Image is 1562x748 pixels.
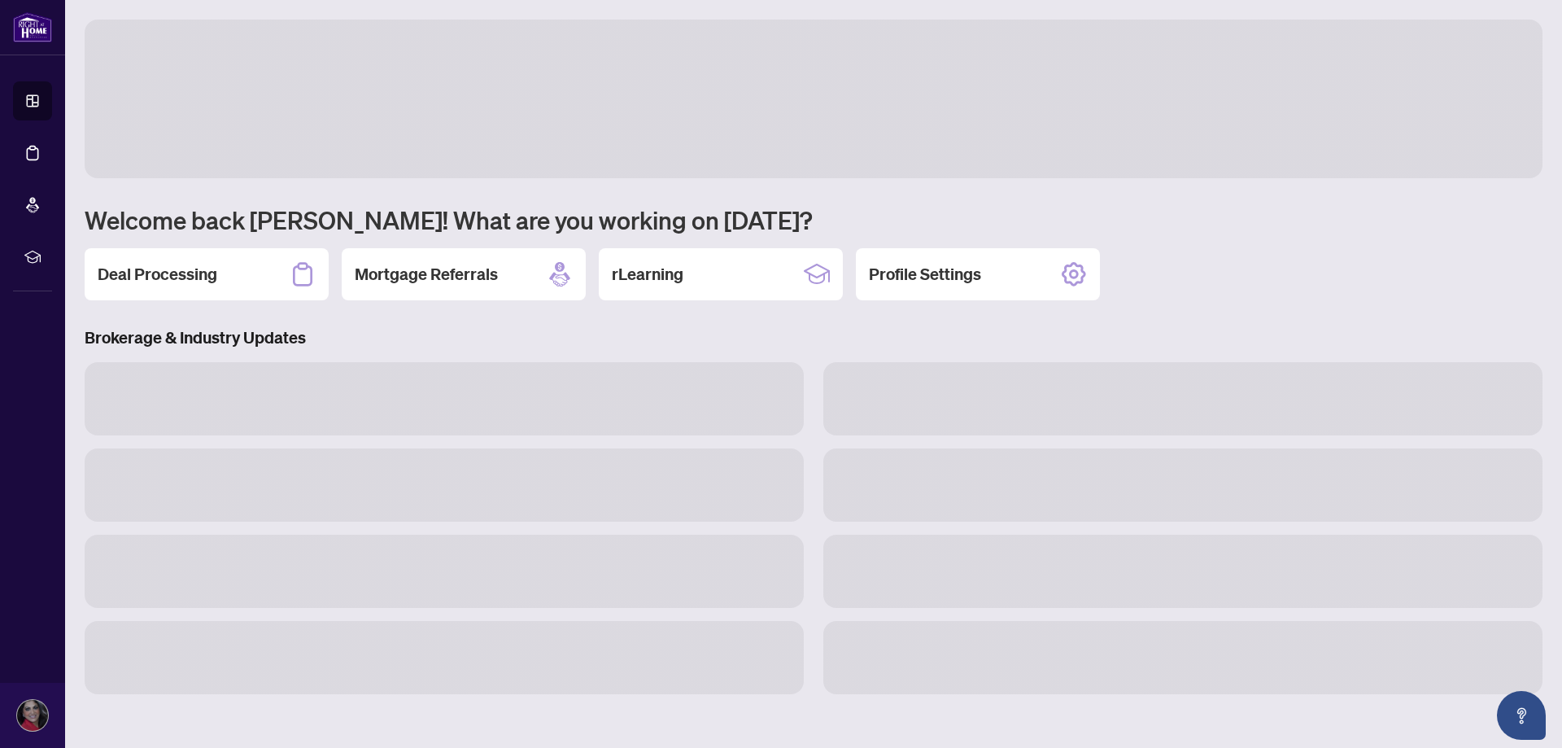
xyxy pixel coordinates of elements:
button: Open asap [1497,691,1546,740]
h1: Welcome back [PERSON_NAME]! What are you working on [DATE]? [85,204,1542,235]
img: logo [13,12,52,42]
h3: Brokerage & Industry Updates [85,326,1542,349]
h2: Mortgage Referrals [355,263,498,286]
img: Profile Icon [17,700,48,731]
h2: Deal Processing [98,263,217,286]
h2: Profile Settings [869,263,981,286]
h2: rLearning [612,263,683,286]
